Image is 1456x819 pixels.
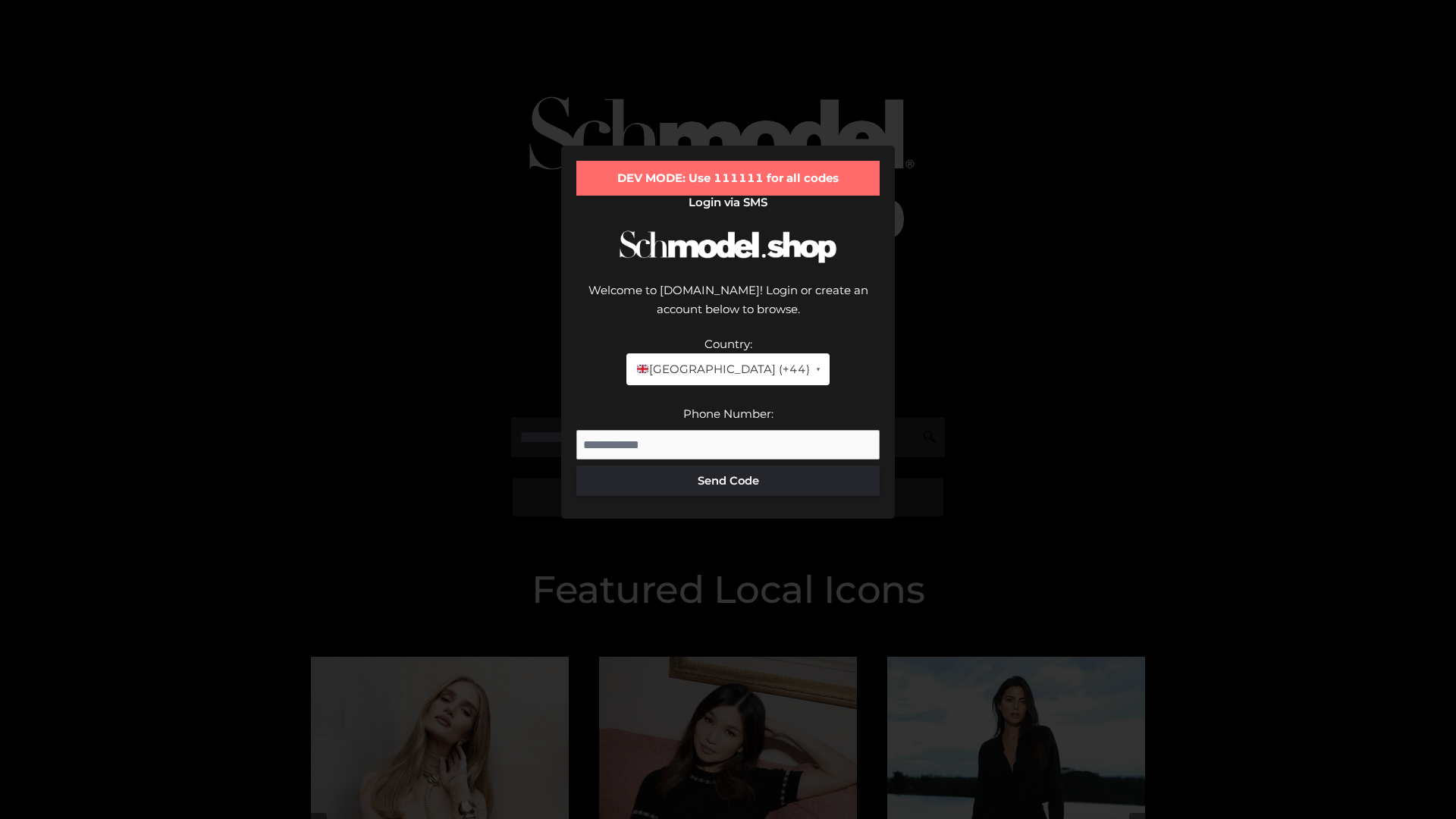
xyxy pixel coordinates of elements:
img: Schmodel Logo [614,217,842,277]
span: [GEOGRAPHIC_DATA] (+44) [635,359,809,379]
label: Country: [704,337,752,351]
div: DEV MODE: Use 111111 for all codes [576,161,880,196]
img: 🇬🇧 [637,363,648,375]
h2: Login via SMS [576,196,880,209]
div: Welcome to [DOMAIN_NAME]! Login or create an account below to browse. [576,281,880,334]
label: Phone Number: [683,406,773,421]
button: Send Code [576,466,880,496]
